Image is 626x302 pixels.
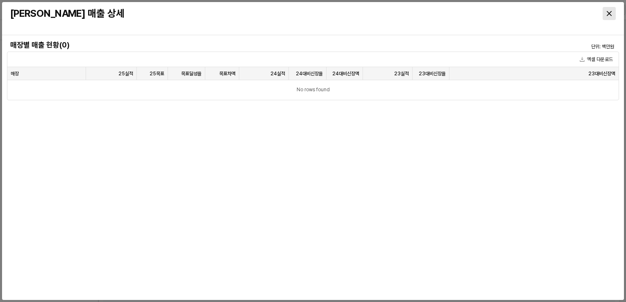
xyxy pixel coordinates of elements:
[296,70,323,77] span: 24대비신장율
[270,70,285,77] span: 24실적
[219,70,236,77] span: 목표차액
[522,43,614,50] p: 단위: 백만원
[181,70,202,77] span: 목표달성율
[394,70,409,77] span: 23실적
[11,70,19,77] span: 매장
[150,70,164,77] span: 25목표
[332,70,359,77] span: 24대비신장액
[7,80,619,100] div: No rows found
[576,54,616,64] button: 엑셀 다운로드
[419,70,446,77] span: 23대비신장율
[603,7,616,20] button: Close
[118,70,133,77] span: 25실적
[10,41,463,49] h4: 매장별 매출 현황(0)
[10,8,463,19] h3: [PERSON_NAME] 매출 상세
[588,70,615,77] span: 23대비신장액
